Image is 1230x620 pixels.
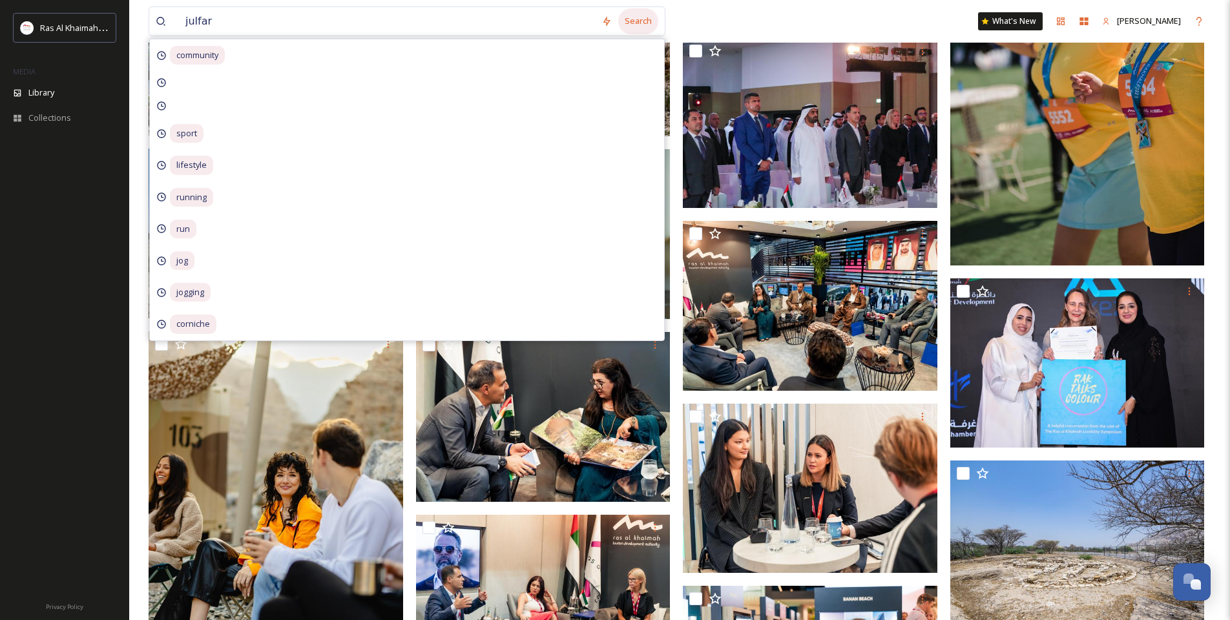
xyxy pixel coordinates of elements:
[28,112,71,124] span: Collections
[170,156,213,174] span: lifestyle
[1173,563,1211,601] button: Open Chat
[1117,15,1181,26] span: [PERSON_NAME]
[978,12,1043,30] a: What's New
[46,598,83,614] a: Privacy Policy
[28,87,54,99] span: Library
[40,21,223,34] span: Ras Al Khaimah Tourism Development Authority
[179,7,595,36] input: Search your library
[170,220,196,238] span: run
[683,221,937,391] img: ATM 2023 Ras Al Khaimah stand.jpg
[13,67,36,76] span: MEDIA
[21,21,34,34] img: Logo_RAKTDA_RGB-01.png
[149,149,403,318] img: Umm An Nar Tombs.jpg
[683,404,937,573] img: ATM 2023 Ras Al Khaimah stand.jpg
[170,283,211,302] span: jogging
[950,278,1205,448] img: Ras Al khaimah Innovation week 2024.JPG
[170,188,213,207] span: running
[683,38,937,208] img: WMF Draw Day.jpg
[170,46,225,65] span: community
[416,332,671,502] img: ATM 2023 Ras Al Khaimah stand.jpg
[170,124,203,143] span: sport
[170,251,194,270] span: jog
[618,8,658,34] div: Search
[170,315,216,333] span: corniche
[46,603,83,611] span: Privacy Policy
[1096,8,1187,34] a: [PERSON_NAME]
